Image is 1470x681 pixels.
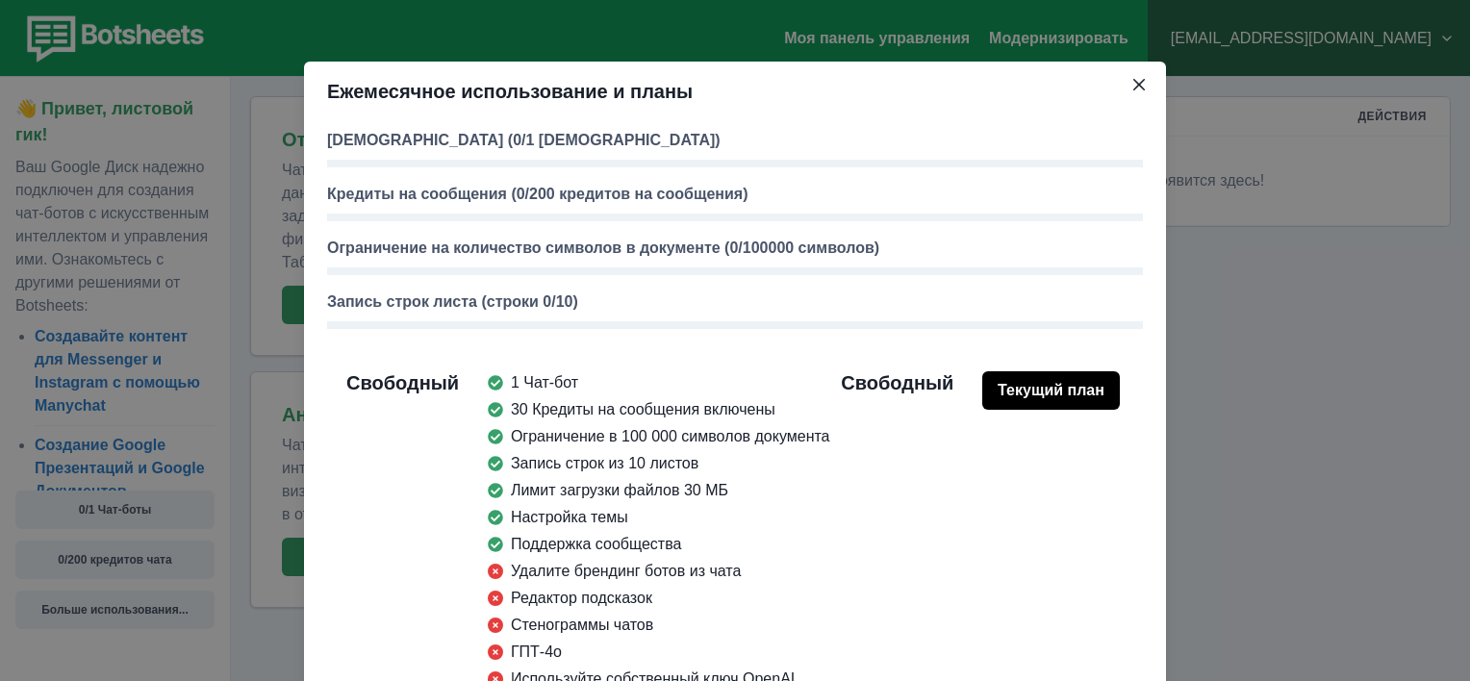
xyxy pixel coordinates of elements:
[511,643,562,660] font: ГПТ-4о
[511,374,578,391] font: 1 Чат-бот
[511,482,728,498] font: Лимит загрузки файлов 30 МБ
[511,590,652,606] font: Редактор подсказок
[982,371,1120,410] button: Текущий план
[511,401,775,417] font: 30 Кредиты на сообщения включены
[327,183,1143,206] p: Кредиты на сообщения (0/200 кредитов на сообщения)
[1124,69,1154,100] button: Закрывать
[511,509,628,525] font: Настройка темы
[304,62,1166,121] header: Ежемесячное использование и планы
[511,536,681,552] font: Поддержка сообщества
[511,617,653,633] font: Стенограммы чатов
[327,290,1143,314] p: Запись строк листа (строки 0/10)
[327,237,1143,260] p: Ограничение на количество символов в документе (0/100000 символов)
[511,455,698,471] font: Запись строк из 10 листов
[511,428,830,444] font: Ограничение в 100 000 символов документа
[511,563,741,579] font: Удалите брендинг ботов из чата
[327,129,1143,152] p: [DEMOGRAPHIC_DATA] (0/1 [DEMOGRAPHIC_DATA])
